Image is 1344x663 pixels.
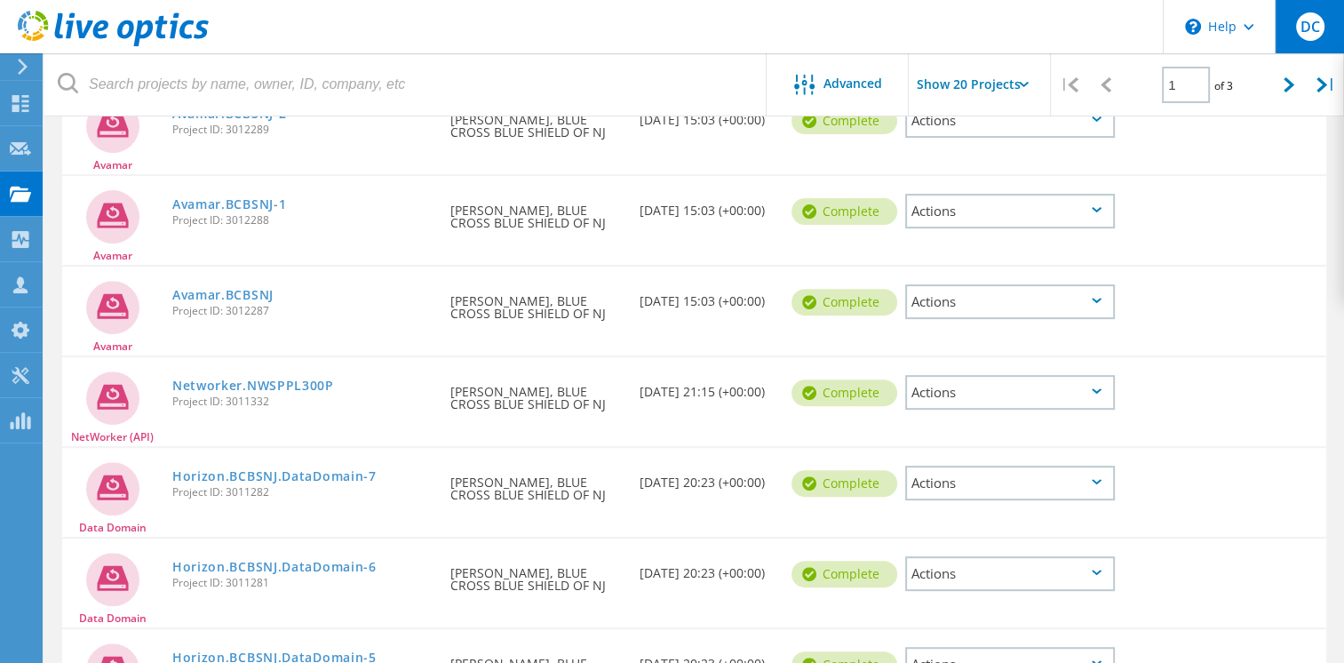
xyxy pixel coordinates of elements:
a: Avamar.BCBSNJ [172,289,274,301]
div: Actions [905,556,1115,591]
span: NetWorker (API) [71,432,154,443]
div: [DATE] 21:15 (+00:00) [631,357,783,416]
div: Actions [905,466,1115,500]
div: [PERSON_NAME], BLUE CROSS BLUE SHIELD OF NJ [441,539,631,610]
a: Avamar.BCBSNJ-1 [172,198,287,211]
div: Complete [791,379,897,406]
span: Project ID: 3012289 [172,124,433,135]
a: Live Optics Dashboard [18,37,209,50]
span: Project ID: 3011282 [172,487,433,498]
div: Complete [791,198,897,225]
span: Avamar [93,341,132,352]
span: Data Domain [79,523,147,533]
input: Search projects by name, owner, ID, company, etc [44,53,767,116]
div: Complete [791,289,897,316]
div: [PERSON_NAME], BLUE CROSS BLUE SHIELD OF NJ [441,267,631,338]
div: | [1308,53,1344,116]
span: DC [1300,20,1319,34]
div: [PERSON_NAME], BLUE CROSS BLUE SHIELD OF NJ [441,357,631,428]
div: [DATE] 15:03 (+00:00) [631,267,783,325]
svg: \n [1185,19,1201,35]
div: [DATE] 15:03 (+00:00) [631,176,783,235]
span: Data Domain [79,613,147,624]
div: [DATE] 20:23 (+00:00) [631,539,783,597]
a: Networker.NWSPPL300P [172,379,334,392]
span: Avamar [93,160,132,171]
div: Actions [905,375,1115,410]
span: Project ID: 3012288 [172,215,433,226]
div: Complete [791,470,897,497]
span: Avamar [93,251,132,261]
span: Project ID: 3012287 [172,306,433,316]
div: Complete [791,561,897,587]
span: Project ID: 3011281 [172,578,433,588]
div: | [1051,53,1087,116]
a: Horizon.BCBSNJ.DataDomain-6 [172,561,377,573]
div: [PERSON_NAME], BLUE CROSS BLUE SHIELD OF NJ [441,176,631,247]
span: Advanced [823,77,882,90]
div: [DATE] 20:23 (+00:00) [631,448,783,507]
div: Actions [905,284,1115,319]
span: of 3 [1214,78,1233,93]
div: [PERSON_NAME], BLUE CROSS BLUE SHIELD OF NJ [441,448,631,519]
span: Project ID: 3011332 [172,396,433,407]
div: Actions [905,194,1115,228]
a: Horizon.BCBSNJ.DataDomain-7 [172,470,377,483]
